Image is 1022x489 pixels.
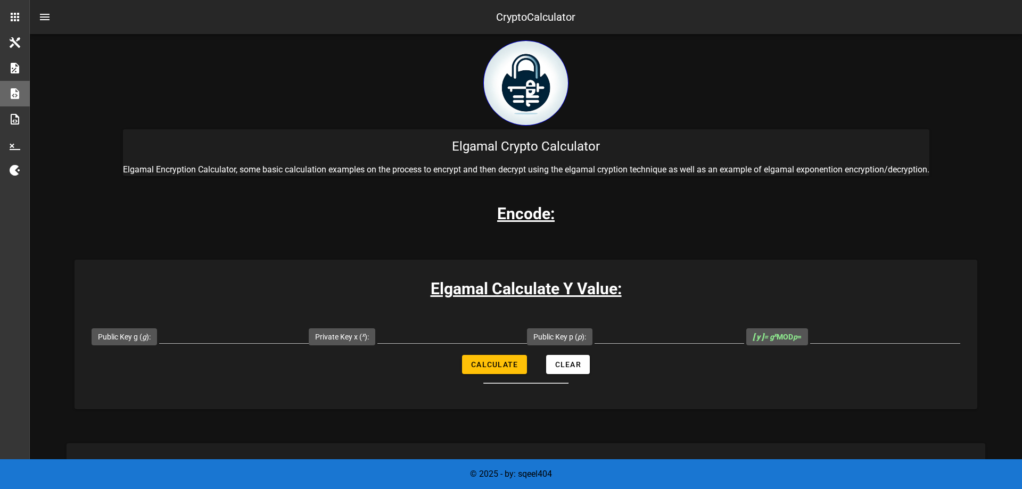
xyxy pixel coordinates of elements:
[471,360,518,369] span: Calculate
[496,9,575,25] div: CryptoCalculator
[483,118,568,128] a: home
[753,333,802,341] span: MOD =
[533,331,586,342] label: Public Key p ( ):
[470,469,552,479] span: © 2025 - by: sqeel404
[753,333,764,341] b: [ y ]
[497,202,555,226] h3: Encode:
[142,333,146,341] i: g
[774,331,777,338] sup: x
[98,331,151,342] label: Public Key g ( ):
[362,331,365,338] sup: x
[483,40,568,126] img: encryption logo
[75,277,977,301] h3: Elgamal Calculate Y Value:
[578,333,582,341] i: p
[793,333,797,341] i: p
[123,163,929,176] p: Elgamal Encryption Calculator, some basic calculation examples on the process to encrypt and then...
[123,129,929,163] div: Elgamal Crypto Calculator
[32,4,57,30] button: nav-menu-toggle
[462,355,526,374] button: Calculate
[546,355,590,374] button: Clear
[753,333,777,341] i: = g
[315,331,369,342] label: Private Key x ( ):
[555,360,581,369] span: Clear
